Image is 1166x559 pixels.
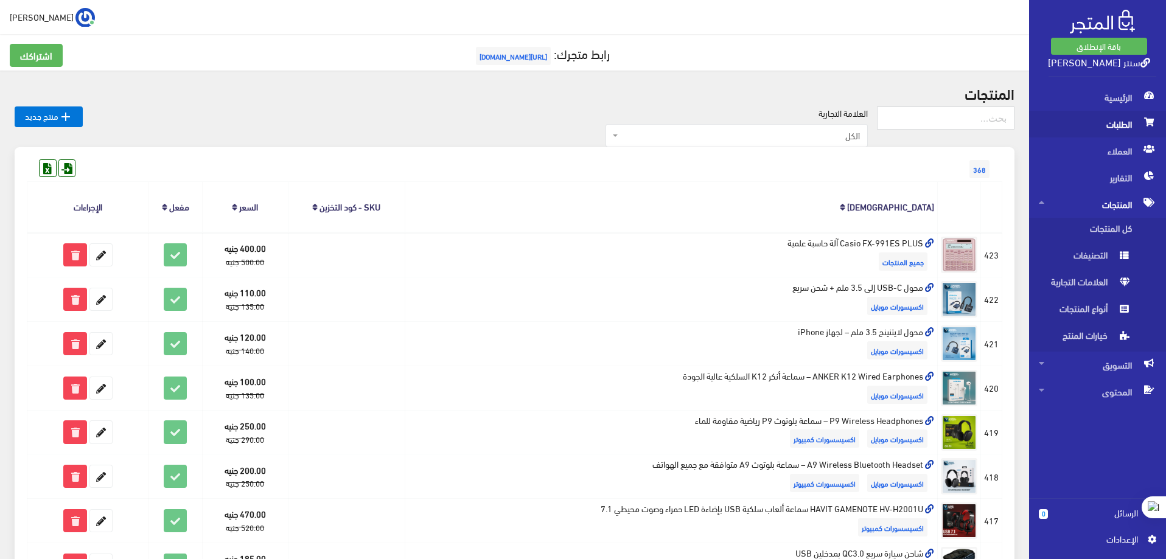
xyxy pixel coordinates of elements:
[790,429,859,448] span: اكسيسسورات كمبيوتر
[1039,191,1156,218] span: المنتجات
[226,476,264,490] strike: 250.00 جنيه
[239,198,258,215] a: السعر
[1029,137,1166,164] a: العملاء
[476,47,551,65] span: [URL][DOMAIN_NAME]
[226,343,264,358] strike: 140.00 جنيه
[1049,532,1137,546] span: اﻹعدادات
[226,387,264,402] strike: 135.00 جنيه
[981,366,1002,410] td: 420
[226,254,264,269] strike: 500.00 جنيه
[473,42,610,64] a: رابط متجرك:[URL][DOMAIN_NAME]
[405,454,938,499] td: A9 Wireless Bluetooth Headset – سماعة بلوتوث A9 متوافقة مع جميع الهواتف
[981,499,1002,543] td: 417
[226,299,264,313] strike: 135.00 جنيه
[27,182,149,232] th: الإجراءات
[10,9,74,24] span: [PERSON_NAME]
[819,106,868,120] label: العلامة التجارية
[981,277,1002,322] td: 422
[1029,191,1166,218] a: المنتجات
[1039,532,1156,552] a: اﻹعدادات
[981,321,1002,366] td: 421
[1039,84,1156,111] span: الرئيسية
[1029,111,1166,137] a: الطلبات
[1039,506,1156,532] a: 0 الرسائل
[1029,245,1166,271] a: التصنيفات
[621,130,860,142] span: الكل
[405,232,938,277] td: Casio FX-991ES PLUS آلة حاسبة علمية
[941,237,977,273] img: casio-fx-991es-plus-al-hasb-aalmy.jpg
[169,198,189,215] a: مفعل
[1039,298,1131,325] span: أنواع المنتجات
[58,109,73,124] i: 
[941,370,977,406] img: anker-k12-wired-earphones-smaaa-ankr-k12-alslky-aaaly-algod.png
[226,520,264,535] strike: 520.00 جنيه
[1058,506,1138,519] span: الرسائل
[1039,111,1156,137] span: الطلبات
[10,44,63,67] a: اشتراكك
[1029,298,1166,325] a: أنواع المنتجات
[1039,218,1131,245] span: كل المنتجات
[981,410,1002,454] td: 419
[405,499,938,543] td: HAVIT GAMENOTE HV-H2001U سماعة ألعاب سلكية USB بإضاءة LED حمراء وصوت محيطي 7.1
[405,366,938,410] td: ANKER K12 Wired Earphones – سماعة أنكر K12 السلكية عالية الجودة
[15,85,1014,101] h2: المنتجات
[202,277,288,322] td: 110.00 جنيه
[226,432,264,446] strike: 290.00 جنيه
[202,499,288,543] td: 470.00 جنيه
[202,321,288,366] td: 120.00 جنيه
[1039,509,1048,519] span: 0
[867,474,927,492] span: اكسيسورات موبايل
[75,8,95,27] img: ...
[1039,378,1156,405] span: المحتوى
[1029,164,1166,191] a: التقارير
[867,386,927,404] span: اكسيسورات موبايل
[202,366,288,410] td: 100.00 جنيه
[867,429,927,448] span: اكسيسورات موبايل
[858,518,927,536] span: اكسيسسورات كمبيوتر
[1029,84,1166,111] a: الرئيسية
[969,160,990,178] span: 368
[867,341,927,359] span: اكسيسورات موبايل
[405,277,938,322] td: محول USB-C إلى 3.5 ملم + شحن سريع
[1070,10,1135,33] img: .
[1029,218,1166,245] a: كل المنتجات
[941,458,977,495] img: a9-wireless-bluetooth-headset-smaaa-blototh-a9-mtoafk-maa-gmyaa-alhoatf.png
[790,474,859,492] span: اكسيسسورات كمبيوتر
[606,124,868,147] span: الكل
[941,281,977,318] img: mhol-master-cables-2-fy-1-usb-c-al-35-mlm-shhn-sryaa.png
[941,502,977,539] img: havit-gamenote-hv-h2001u-smaaa-alaaab-slky-usb-badaaa-led-hmraaa-osot-mhyty-71.png
[10,7,95,27] a: ... [PERSON_NAME]
[405,410,938,454] td: P9 Wireless Headphones – سماعة بلوتوث P9 رياضية مقاومة للماء
[847,198,934,215] a: [DEMOGRAPHIC_DATA]
[1039,137,1156,164] span: العملاء
[1039,325,1131,352] span: خيارات المنتج
[981,232,1002,277] td: 423
[405,321,938,366] td: محول لايتنينج 3.5 ملم – لجهاز iPhone
[867,297,927,315] span: اكسيسورات موبايل
[1039,164,1156,191] span: التقارير
[941,414,977,451] img: p9-wireless-headphones-smaaa-blototh-p9-ryady-mkaom-llmaaa.png
[1051,38,1147,55] a: باقة الإنطلاق
[1039,271,1131,298] span: العلامات التجارية
[941,325,977,362] img: mhol-laytnyng-35-mlm-lghaz-iphone.png
[1029,378,1166,405] a: المحتوى
[202,232,288,277] td: 400.00 جنيه
[1029,271,1166,298] a: العلامات التجارية
[319,198,380,215] a: SKU - كود التخزين
[1048,53,1150,71] a: سنتر [PERSON_NAME]
[202,410,288,454] td: 250.00 جنيه
[202,454,288,499] td: 200.00 جنيه
[879,252,927,271] span: جميع المنتجات
[1039,245,1131,271] span: التصنيفات
[1029,325,1166,352] a: خيارات المنتج
[981,454,1002,499] td: 418
[15,106,83,127] a: منتج جديد
[1039,352,1156,378] span: التسويق
[877,106,1014,130] input: بحث...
